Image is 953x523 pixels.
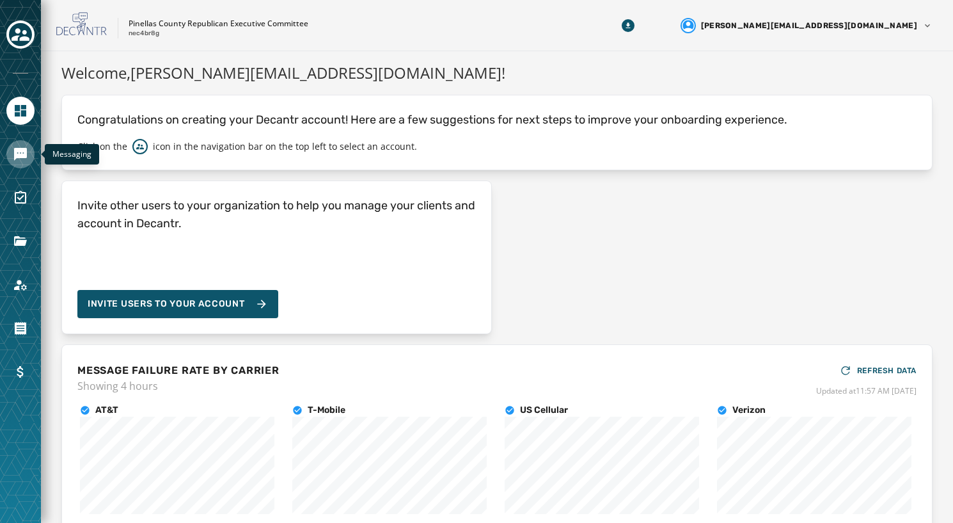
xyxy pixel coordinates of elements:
[129,19,308,29] p: Pinellas County Republican Executive Committee
[6,184,35,212] a: Navigate to Surveys
[816,386,917,396] span: Updated at 11:57 AM [DATE]
[6,314,35,342] a: Navigate to Orders
[857,366,917,376] span: REFRESH DATA
[6,20,35,49] button: Toggle account select drawer
[77,378,280,394] span: Showing 4 hours
[839,360,917,381] button: REFRESH DATA
[77,290,278,318] button: Invite Users to your account
[129,29,159,38] p: nec4br8g
[308,404,345,417] h4: T-Mobile
[6,140,35,168] a: Navigate to Messaging
[153,140,417,153] p: icon in the navigation bar on the top left to select an account.
[6,227,35,255] a: Navigate to Files
[675,13,938,38] button: User settings
[77,197,476,232] h4: Invite other users to your organization to help you manage your clients and account in Decantr.
[701,20,917,31] span: [PERSON_NAME][EMAIL_ADDRESS][DOMAIN_NAME]
[77,363,280,378] h4: MESSAGE FAILURE RATE BY CARRIER
[520,404,568,417] h4: US Cellular
[77,140,127,153] p: Click on the
[6,358,35,386] a: Navigate to Billing
[6,97,35,125] a: Navigate to Home
[77,111,917,129] p: Congratulations on creating your Decantr account! Here are a few suggestions for next steps to im...
[617,14,640,37] button: Download Menu
[61,61,933,84] h1: Welcome, [PERSON_NAME][EMAIL_ADDRESS][DOMAIN_NAME] !
[88,298,245,310] span: Invite Users to your account
[45,144,99,165] div: Messaging
[95,404,118,417] h4: AT&T
[6,271,35,299] a: Navigate to Account
[732,404,766,417] h4: Verizon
